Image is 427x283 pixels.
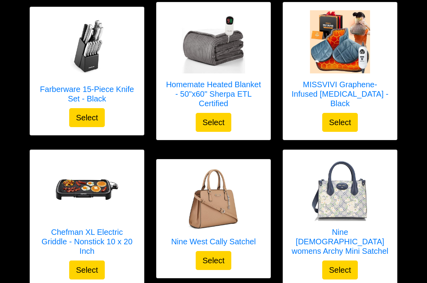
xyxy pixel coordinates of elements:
a: Nine West womens Archy Mini Satchel Nine [DEMOGRAPHIC_DATA] womens Archy Mini Satchel [291,158,389,261]
a: Chefman XL Electric Griddle - Nonstick 10 x 20 Inch Chefman XL Electric Griddle - Nonstick 10 x 2... [38,158,136,261]
img: Farberware 15-Piece Knife Set - Black [55,15,119,78]
img: Homemate Heated Blanket - 50"x60" Sherpa ETL Certified [182,10,245,73]
button: Select [322,113,358,132]
h5: Nine West Cally Satchel [171,237,256,246]
img: Nine West Cally Satchel [182,167,245,231]
img: Nine West womens Archy Mini Satchel [308,158,372,221]
button: Select [196,113,231,132]
a: Homemate Heated Blanket - 50"x60" Sherpa ETL Certified Homemate Heated Blanket - 50"x60" Sherpa E... [164,10,263,113]
h5: Farberware 15-Piece Knife Set - Black [38,84,136,103]
a: MISSVIVI Graphene-Infused Heating Pad - Black MISSVIVI Graphene-Infused [MEDICAL_DATA] - Black [291,10,389,113]
button: Select [322,261,358,279]
h5: MISSVIVI Graphene-Infused [MEDICAL_DATA] - Black [291,80,389,108]
button: Select [69,108,105,127]
h5: Nine [DEMOGRAPHIC_DATA] womens Archy Mini Satchel [291,227,389,256]
h5: Homemate Heated Blanket - 50"x60" Sherpa ETL Certified [164,80,263,108]
button: Select [69,261,105,279]
button: Select [196,251,231,270]
a: Nine West Cally Satchel Nine West Cally Satchel [171,167,256,251]
img: Chefman XL Electric Griddle - Nonstick 10 x 20 Inch [55,158,119,221]
img: MISSVIVI Graphene-Infused Heating Pad - Black [308,10,372,73]
h5: Chefman XL Electric Griddle - Nonstick 10 x 20 Inch [38,227,136,256]
a: Farberware 15-Piece Knife Set - Black Farberware 15-Piece Knife Set - Black [38,15,136,108]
